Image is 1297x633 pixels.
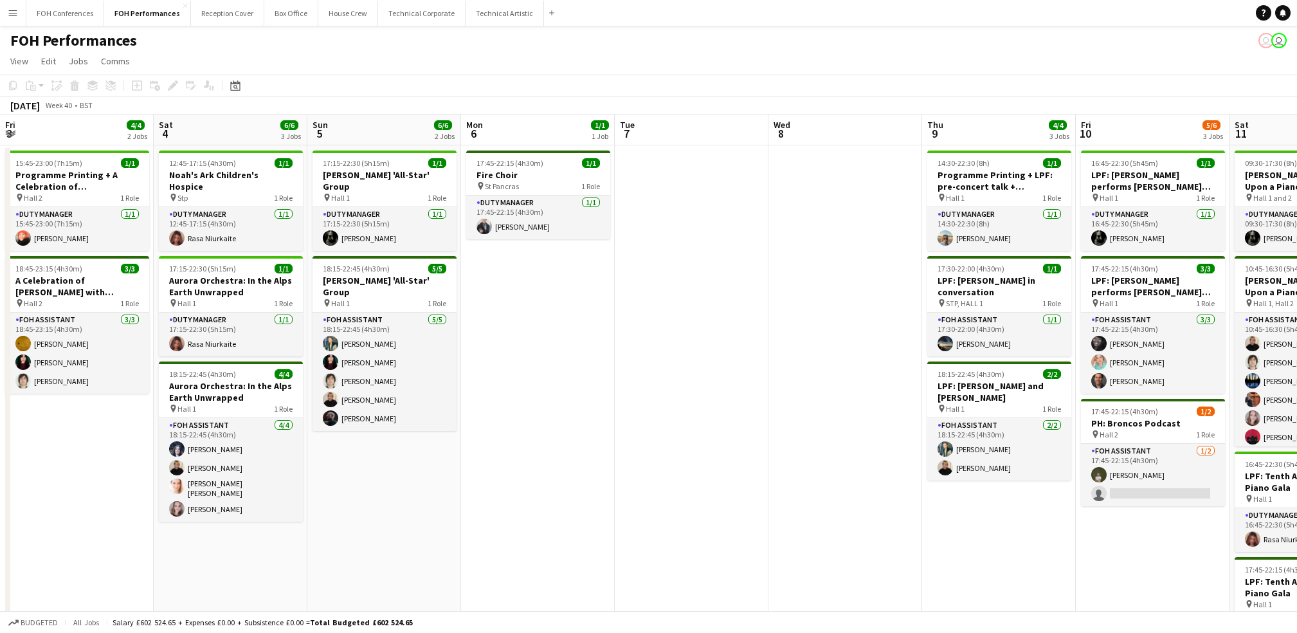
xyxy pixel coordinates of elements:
[1081,275,1225,298] h3: LPF: [PERSON_NAME] performs [PERSON_NAME] and [PERSON_NAME]
[331,193,350,203] span: Hall 1
[464,126,483,141] span: 6
[1081,169,1225,192] h3: LPF: [PERSON_NAME] performs [PERSON_NAME] and [PERSON_NAME]
[159,362,303,522] app-job-card: 18:15-22:45 (4h30m)4/4Aurora Orchestra: In the Alps Earth Unwrapped Hall 11 RoleFOH Assistant4/41...
[169,369,236,379] span: 18:15-22:45 (4h30m)
[1100,193,1118,203] span: Hall 1
[71,618,102,627] span: All jobs
[313,151,457,251] div: 17:15-22:30 (5h15m)1/1[PERSON_NAME] 'All-Star' Group Hall 11 RoleDuty Manager1/117:15-22:30 (5h15...
[191,1,264,26] button: Reception Cover
[927,418,1071,481] app-card-role: FOH Assistant2/218:15-22:45 (4h30m)[PERSON_NAME][PERSON_NAME]
[5,256,149,394] app-job-card: 18:45-23:15 (4h30m)3/3A Celebration of [PERSON_NAME] with [PERSON_NAME] and [PERSON_NAME] Hall 21...
[15,158,82,168] span: 15:45-23:00 (7h15m)
[1253,600,1272,609] span: Hall 1
[428,193,446,203] span: 1 Role
[159,313,303,356] app-card-role: Duty Manager1/117:15-22:30 (5h15m)Rasa Niurkaite
[1258,33,1274,48] app-user-avatar: Visitor Services
[10,31,137,50] h1: FOH Performances
[127,120,145,130] span: 4/4
[1197,407,1215,416] span: 1/2
[104,1,191,26] button: FOH Performances
[1081,207,1225,251] app-card-role: Duty Manager1/116:45-22:30 (5h45m)[PERSON_NAME]
[24,193,42,203] span: Hall 2
[15,264,82,273] span: 18:45-23:15 (4h30m)
[280,120,298,130] span: 6/6
[177,193,188,203] span: Stp
[1271,33,1287,48] app-user-avatar: Visitor Services
[121,158,139,168] span: 1/1
[323,264,390,273] span: 18:15-22:45 (4h30m)
[169,264,236,273] span: 17:15-22:30 (5h15m)
[1081,399,1225,506] app-job-card: 17:45-22:15 (4h30m)1/2PH: Broncos Podcast Hall 21 RoleFOH Assistant1/217:45-22:15 (4h30m)[PERSON_...
[434,120,452,130] span: 6/6
[313,169,457,192] h3: [PERSON_NAME] 'All-Star' Group
[159,207,303,251] app-card-role: Duty Manager1/112:45-17:15 (4h30m)Rasa Niurkaite
[331,298,350,308] span: Hall 1
[378,1,466,26] button: Technical Corporate
[1043,158,1061,168] span: 1/1
[5,169,149,192] h3: Programme Printing + A Celebration of [PERSON_NAME] with [PERSON_NAME] and [PERSON_NAME]
[275,264,293,273] span: 1/1
[177,404,196,414] span: Hall 1
[1233,126,1249,141] span: 11
[275,369,293,379] span: 4/4
[927,256,1071,356] div: 17:30-22:00 (4h30m)1/1LPF: [PERSON_NAME] in conversation STP, HALL 11 RoleFOH Assistant1/117:30-2...
[582,158,600,168] span: 1/1
[313,256,457,431] app-job-card: 18:15-22:45 (4h30m)5/5[PERSON_NAME] 'All-Star' Group Hall 11 RoleFOH Assistant5/518:15-22:45 (4h3...
[159,380,303,403] h3: Aurora Orchestra: In the Alps Earth Unwrapped
[24,298,42,308] span: Hall 2
[428,158,446,168] span: 1/1
[101,55,130,67] span: Comms
[96,53,135,69] a: Comms
[120,193,139,203] span: 1 Role
[42,100,75,110] span: Week 40
[69,55,88,67] span: Jobs
[1081,151,1225,251] div: 16:45-22:30 (5h45m)1/1LPF: [PERSON_NAME] performs [PERSON_NAME] and [PERSON_NAME] Hall 11 RoleDut...
[310,618,413,627] span: Total Budgeted £602 524.65
[1091,407,1158,416] span: 17:45-22:15 (4h30m)
[1042,298,1061,308] span: 1 Role
[927,380,1071,403] h3: LPF: [PERSON_NAME] and [PERSON_NAME]
[1196,430,1215,439] span: 1 Role
[121,264,139,273] span: 3/3
[26,1,104,26] button: FOH Conferences
[3,126,15,141] span: 3
[946,193,965,203] span: Hall 1
[36,53,61,69] a: Edit
[159,151,303,251] app-job-card: 12:45-17:15 (4h30m)1/1Noah's Ark Children's Hospice Stp1 RoleDuty Manager1/112:45-17:15 (4h30m)Ra...
[1197,158,1215,168] span: 1/1
[1253,298,1294,308] span: Hall 1, Hall 2
[927,207,1071,251] app-card-role: Duty Manager1/114:30-22:30 (8h)[PERSON_NAME]
[938,264,1004,273] span: 17:30-22:00 (4h30m)
[5,313,149,394] app-card-role: FOH Assistant3/318:45-23:15 (4h30m)[PERSON_NAME][PERSON_NAME][PERSON_NAME]
[1235,119,1249,131] span: Sat
[113,618,413,627] div: Salary £602 524.65 + Expenses £0.00 + Subsistence £0.00 =
[428,264,446,273] span: 5/5
[485,181,519,191] span: St Pancras
[323,158,390,168] span: 17:15-22:30 (5h15m)
[169,158,236,168] span: 12:45-17:15 (4h30m)
[466,151,610,239] app-job-card: 17:45-22:15 (4h30m)1/1Fire Choir St Pancras1 RoleDuty Manager1/117:45-22:15 (4h30m)[PERSON_NAME]
[774,119,790,131] span: Wed
[159,275,303,298] h3: Aurora Orchestra: In the Alps Earth Unwrapped
[159,256,303,356] div: 17:15-22:30 (5h15m)1/1Aurora Orchestra: In the Alps Earth Unwrapped Hall 11 RoleDuty Manager1/117...
[80,100,93,110] div: BST
[435,131,455,141] div: 2 Jobs
[1081,444,1225,506] app-card-role: FOH Assistant1/217:45-22:15 (4h30m)[PERSON_NAME]
[1091,158,1158,168] span: 16:45-22:30 (5h45m)
[1081,119,1091,131] span: Fri
[274,193,293,203] span: 1 Role
[1197,264,1215,273] span: 3/3
[1081,313,1225,394] app-card-role: FOH Assistant3/317:45-22:15 (4h30m)[PERSON_NAME][PERSON_NAME][PERSON_NAME]
[41,55,56,67] span: Edit
[1245,158,1297,168] span: 09:30-17:30 (8h)
[591,120,609,130] span: 1/1
[1043,264,1061,273] span: 1/1
[275,158,293,168] span: 1/1
[1042,404,1061,414] span: 1 Role
[1253,193,1292,203] span: Hall 1 and 2
[1253,494,1272,504] span: Hall 1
